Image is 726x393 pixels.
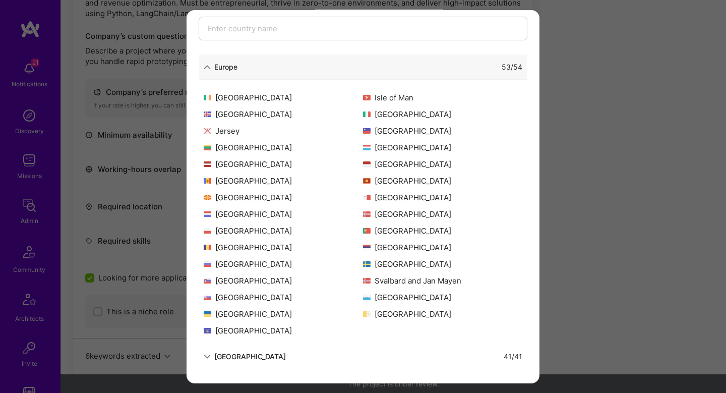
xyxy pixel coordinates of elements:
div: [GEOGRAPHIC_DATA] [204,192,363,203]
img: Netherlands [204,211,211,217]
div: Isle of Man [363,92,522,103]
img: Luxembourg [363,145,371,150]
div: [GEOGRAPHIC_DATA] [363,209,522,219]
img: Slovakia [204,295,211,300]
div: [GEOGRAPHIC_DATA] [214,351,286,362]
i: icon ArrowDown [204,353,211,360]
img: Monaco [363,161,371,167]
img: Iceland [204,111,211,117]
div: [GEOGRAPHIC_DATA] [363,176,522,186]
img: Sweden [363,261,371,267]
div: [GEOGRAPHIC_DATA] [204,292,363,303]
div: [GEOGRAPHIC_DATA] [363,259,522,269]
img: Poland [204,228,211,234]
div: [GEOGRAPHIC_DATA] [363,309,522,319]
div: [GEOGRAPHIC_DATA] [363,109,522,120]
img: North Macedonia [204,195,211,200]
img: Ireland [204,95,211,100]
img: San Marino [363,295,371,300]
div: Europe [214,62,237,72]
img: Lithuania [204,145,211,150]
div: [GEOGRAPHIC_DATA] [204,325,363,336]
div: [GEOGRAPHIC_DATA] [363,242,522,253]
div: [GEOGRAPHIC_DATA] [363,159,522,170]
div: [GEOGRAPHIC_DATA] [204,159,363,170]
div: [GEOGRAPHIC_DATA] [204,142,363,153]
div: [GEOGRAPHIC_DATA] [204,259,363,269]
div: [GEOGRAPHIC_DATA] [204,242,363,253]
img: Montenegro [363,178,371,184]
div: [GEOGRAPHIC_DATA] [363,292,522,303]
img: Malta [363,195,371,200]
div: Svalbard and Jan Mayen [363,275,522,286]
img: Latvia [204,161,211,167]
img: Svalbard and Jan Mayen [363,278,371,284]
div: [GEOGRAPHIC_DATA] [363,126,522,136]
img: Isle of Man [363,95,371,100]
img: Vatican City [363,311,371,317]
img: Portugal [363,228,371,234]
div: Jersey [204,126,363,136]
img: Romania [204,245,211,250]
div: [GEOGRAPHIC_DATA] [363,192,522,203]
i: icon ArrowDown [204,64,211,71]
div: [GEOGRAPHIC_DATA] [204,109,363,120]
div: [GEOGRAPHIC_DATA] [204,176,363,186]
div: modal [187,10,539,383]
img: Norway [363,211,371,217]
img: Slovenia [204,278,211,284]
img: Kosovo [204,328,211,333]
input: Enter country name [199,17,527,40]
div: 53 / 54 [502,62,522,72]
div: 41 / 41 [504,351,522,362]
img: Ukraine [204,311,211,317]
div: [GEOGRAPHIC_DATA] [204,275,363,286]
div: [GEOGRAPHIC_DATA] [204,309,363,319]
img: Liechtenstein [363,128,371,134]
img: Italy [363,111,371,117]
div: [GEOGRAPHIC_DATA] [363,142,522,153]
div: [GEOGRAPHIC_DATA] [204,92,363,103]
div: [GEOGRAPHIC_DATA] [363,226,522,236]
img: Jersey [204,128,211,134]
div: [GEOGRAPHIC_DATA] [204,226,363,236]
img: Russia [204,261,211,267]
img: Moldova [204,178,211,184]
div: [GEOGRAPHIC_DATA] [204,209,363,219]
img: Serbia [363,245,371,250]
